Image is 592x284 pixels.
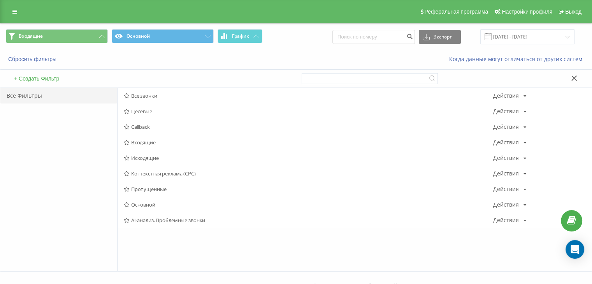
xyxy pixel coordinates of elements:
span: Контекстная реклама (CPC) [124,171,493,176]
span: AI-анализ. Проблемные звонки [124,217,493,223]
span: Пропущенные [124,186,493,192]
button: Основной [112,29,214,43]
span: График [232,33,249,39]
input: Поиск по номеру [332,30,415,44]
button: График [218,29,262,43]
div: Действия [493,124,519,130]
button: Сбросить фильтры [6,56,60,63]
span: Основной [124,202,493,207]
div: Действия [493,202,519,207]
span: Входящие [19,33,43,39]
span: Входящие [124,140,493,145]
div: Действия [493,140,519,145]
span: Целевые [124,109,493,114]
span: Настройки профиля [502,9,552,15]
div: Действия [493,186,519,192]
div: Действия [493,155,519,161]
span: Callback [124,124,493,130]
div: Open Intercom Messenger [566,240,584,259]
button: Экспорт [419,30,461,44]
button: Входящие [6,29,108,43]
button: + Создать Фильтр [12,75,61,82]
div: Действия [493,171,519,176]
div: Все Фильтры [0,88,117,103]
span: Исходящие [124,155,493,161]
div: Действия [493,109,519,114]
a: Когда данные могут отличаться от других систем [449,55,586,63]
span: Выход [565,9,581,15]
button: Закрыть [569,75,580,83]
div: Действия [493,93,519,98]
span: Все звонки [124,93,493,98]
div: Действия [493,217,519,223]
span: Реферальная программа [424,9,488,15]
